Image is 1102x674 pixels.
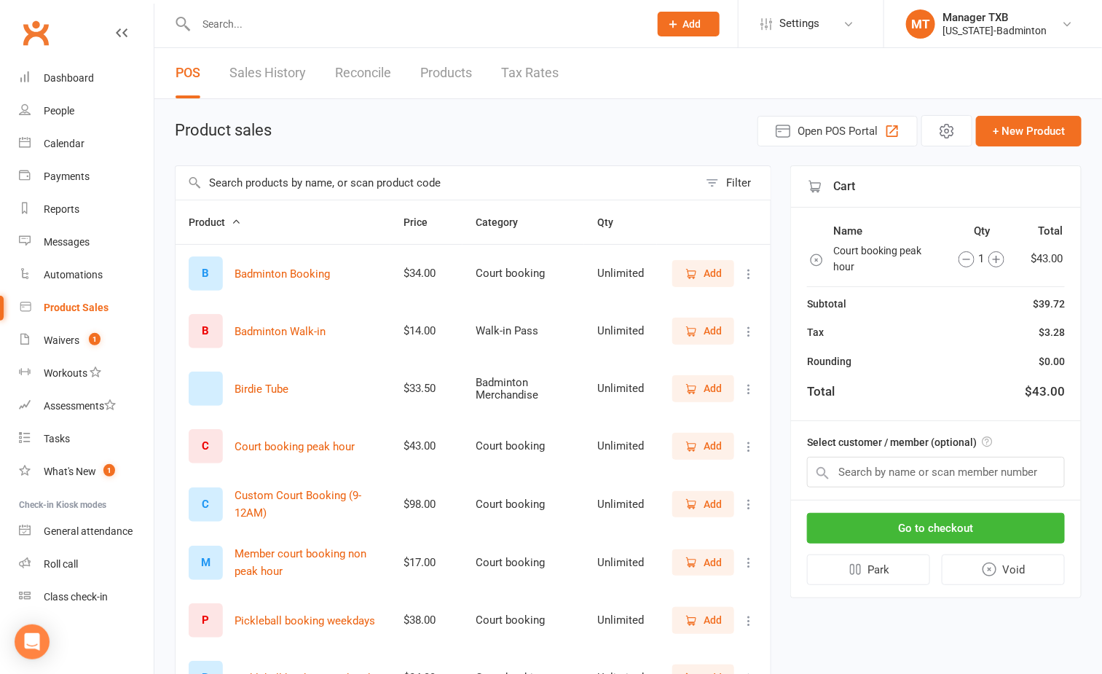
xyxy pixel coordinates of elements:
a: Reconcile [335,48,391,98]
button: + New Product [976,116,1082,146]
a: Products [420,48,472,98]
span: Add [704,380,722,396]
div: Filter [726,174,751,192]
div: P [189,603,223,638]
span: Open POS Portal [798,122,878,140]
div: Product Sales [44,302,109,313]
div: Subtotal [807,296,846,312]
a: What's New1 [19,455,154,488]
div: Court booking [476,614,571,627]
button: Badminton Booking [235,265,330,283]
a: Reports [19,193,154,226]
span: Price [404,216,444,228]
div: MT [906,9,935,39]
span: 1 [103,464,115,477]
button: Qty [597,213,629,231]
span: 1 [89,333,101,345]
input: Search products by name, or scan product code [176,166,698,200]
div: Court booking [476,498,571,511]
a: Clubworx [17,15,54,51]
a: Dashboard [19,62,154,95]
div: C [189,429,223,463]
div: 1 [946,250,1017,267]
div: General attendance [44,525,133,537]
div: Manager TXB [942,11,1047,24]
td: $43.00 [1021,242,1063,276]
button: Court booking peak hour [235,438,355,455]
div: Cart [791,166,1081,208]
div: Calendar [44,138,84,149]
div: $34.00 [404,267,449,280]
td: Court booking peak hour [833,242,944,276]
a: Messages [19,226,154,259]
div: Reports [44,203,79,215]
span: Add [704,496,722,512]
a: Tax Rates [501,48,559,98]
div: B [189,256,223,291]
div: Automations [44,269,103,281]
div: Unlimited [597,614,644,627]
button: Filter [698,166,771,200]
div: Badminton Merchandise [476,377,571,401]
div: M [189,546,223,580]
span: Add [704,265,722,281]
button: Add [672,607,734,633]
div: $33.50 [404,383,449,395]
span: Add [704,438,722,454]
div: [US_STATE]-Badminton [942,24,1047,37]
input: Search by name or scan member number [807,457,1065,487]
button: Birdie Tube [235,380,288,398]
div: C [189,487,223,522]
span: Category [476,216,534,228]
div: $3.28 [1039,324,1065,340]
button: Add [672,375,734,401]
div: Payments [44,171,90,182]
div: Assessments [44,400,116,412]
a: Workouts [19,357,154,390]
div: Tasks [44,433,70,444]
div: $14.00 [404,325,449,337]
div: Walk-in Pass [476,325,571,337]
span: Add [704,612,722,628]
th: Qty [945,222,1020,240]
span: Settings [779,7,819,40]
div: Total [807,382,835,401]
a: Assessments [19,390,154,423]
div: B [189,314,223,348]
button: Badminton Walk-in [235,323,326,340]
div: Roll call [44,558,78,570]
div: What's New [44,466,96,477]
div: People [44,105,74,117]
div: $43.00 [1025,382,1065,401]
div: $17.00 [404,557,449,569]
a: General attendance kiosk mode [19,515,154,548]
a: Calendar [19,128,154,160]
div: Open Intercom Messenger [15,624,50,659]
div: Workouts [44,367,87,379]
a: Tasks [19,423,154,455]
button: Product [189,213,241,231]
span: Add [683,18,701,30]
a: Waivers 1 [19,324,154,357]
h1: Product sales [175,122,272,139]
div: $98.00 [404,498,449,511]
div: $38.00 [404,614,449,627]
span: Add [704,555,722,571]
a: Payments [19,160,154,193]
button: Custom Court Booking (9-12AM) [235,487,377,522]
a: Sales History [229,48,306,98]
div: Unlimited [597,498,644,511]
button: Add [672,491,734,517]
div: Unlimited [597,325,644,337]
div: Dashboard [44,72,94,84]
button: Member court booking non peak hour [235,545,377,580]
button: Category [476,213,534,231]
button: Open POS Portal [757,116,918,146]
button: Add [672,260,734,286]
a: Product Sales [19,291,154,324]
div: Unlimited [597,267,644,280]
a: POS [176,48,200,98]
button: Void [942,555,1066,585]
button: Add [672,433,734,459]
div: Messages [44,236,90,248]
